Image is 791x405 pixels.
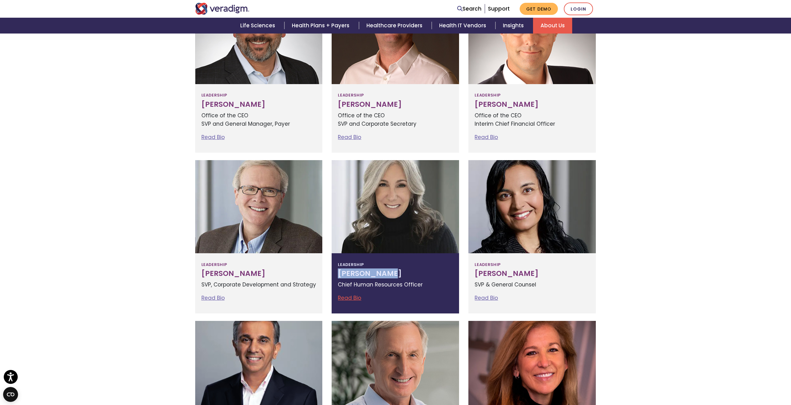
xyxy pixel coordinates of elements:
[201,259,227,269] span: Leadership
[564,2,593,15] a: Login
[475,100,590,109] h3: [PERSON_NAME]
[233,18,284,34] a: Life Sciences
[475,259,500,269] span: Leadership
[475,294,498,302] a: Read Bio
[201,269,316,278] h3: [PERSON_NAME]
[457,5,481,13] a: Search
[338,269,453,278] h3: [PERSON_NAME]
[338,100,453,109] h3: [PERSON_NAME]
[475,90,500,100] span: Leadership
[338,259,364,269] span: Leadership
[495,18,533,34] a: Insights
[533,18,572,34] a: About Us
[338,133,361,141] a: Read Bio
[195,3,250,15] img: Veradigm logo
[201,133,225,141] a: Read Bio
[359,18,432,34] a: Healthcare Providers
[201,281,316,289] p: SVP, Corporate Development and Strategy
[338,90,364,100] span: Leadership
[338,294,361,302] a: Read Bio
[475,111,590,128] p: Office of the CEO Interim Chief Financial Officer
[672,360,784,398] iframe: Drift Chat Widget
[520,3,558,15] a: Get Demo
[338,281,453,289] p: Chief Human Resources Officer
[201,100,316,109] h3: [PERSON_NAME]
[475,133,498,141] a: Read Bio
[475,269,590,278] h3: [PERSON_NAME]
[3,387,18,402] button: Open CMP widget
[201,90,227,100] span: Leadership
[475,281,590,289] p: SVP & General Counsel
[201,111,316,128] p: Office of the CEO SVP and General Manager, Payer
[338,111,453,128] p: Office of the CEO SVP and Corporate Secretary
[201,294,225,302] a: Read Bio
[488,5,510,12] a: Support
[432,18,495,34] a: Health IT Vendors
[284,18,359,34] a: Health Plans + Payers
